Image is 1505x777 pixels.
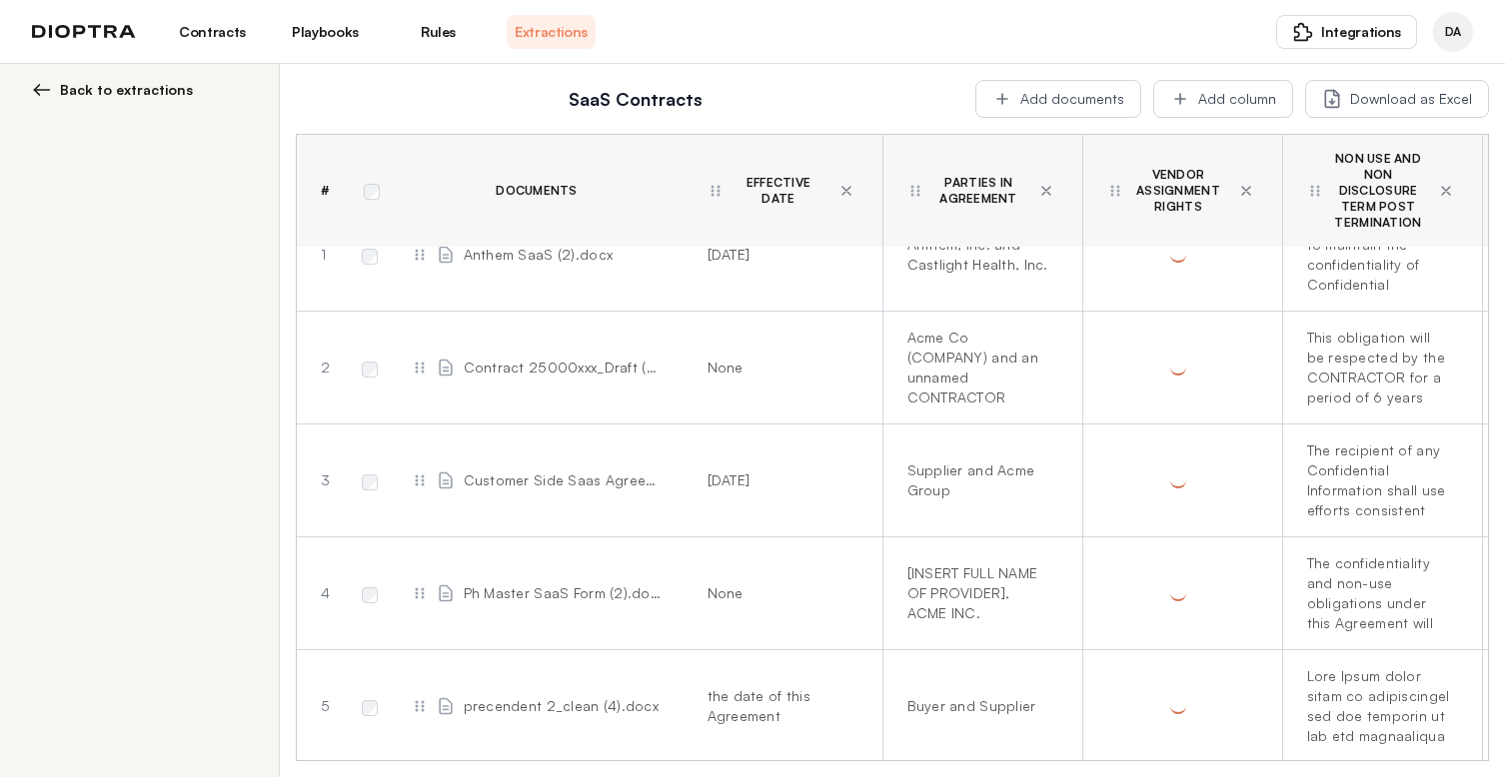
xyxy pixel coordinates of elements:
div: This obligation will be respected by the CONTRACTOR for a period of 6 years starting from the beg... [1307,328,1450,407]
td: 4 [297,537,347,650]
div: [DATE] [708,470,850,490]
button: Delete column [1234,179,1258,203]
a: Contracts [168,15,257,49]
div: The recipient of any Confidential Information shall use efforts consistent with the manner in whi... [1307,440,1450,520]
div: Buyer and Supplier [907,696,1050,716]
span: Back to extractions [60,80,193,100]
div: Acme Co (COMPANY) and an unnamed CONTRACTOR (CONTRACTOR) [907,328,1050,407]
span: Contract 25000xxx_Draft (3).docx [464,358,663,378]
a: Extractions [507,15,596,49]
td: 3 [297,424,347,537]
img: logo [32,25,136,39]
button: Delete column [1434,179,1458,203]
span: Anthem SaaS (2).docx [464,245,614,265]
div: Supplier and Acme Group [907,460,1050,500]
div: None [708,358,850,378]
button: Add documents [975,80,1141,118]
button: Delete column [1034,179,1058,203]
div: Anthem, Inc. and Castlight Health, Inc. [907,235,1050,275]
div: The confidentiality and non-use obligations under this Agreement will continue for a period of fi... [1307,553,1450,633]
button: Download as Excel [1305,80,1489,118]
button: Add column [1153,80,1293,118]
div: the date of this Agreement [708,686,850,726]
span: Parties In Agreement [931,175,1026,207]
th: Documents [387,135,687,248]
button: Integrations [1276,15,1417,49]
h2: SaaS Contracts [308,85,963,113]
img: puzzle [1293,22,1313,42]
img: left arrow [32,80,52,100]
div: Lore Ipsum dolor sitam co adipiscingel sed doe temporin ut lab etd magnaaliqua enim ad mi v quisn... [1307,666,1450,746]
a: Rules [394,15,483,49]
div: Dioptra Agent [1433,12,1473,52]
span: Non Use and Non Disclosure Term Post Termination [1331,151,1426,231]
button: Back to extractions [32,80,255,100]
span: Integrations [1321,22,1401,42]
td: 1 [297,199,347,312]
th: # [297,135,347,248]
div: [DATE] [708,245,850,265]
td: 5 [297,650,347,763]
span: Effective Date [732,175,826,207]
button: Delete column [834,179,858,203]
div: A Party's obligation to maintain the confidentiality of Confidential information shall remain in ... [1307,215,1450,295]
span: precendent 2_clean (4).docx [464,696,660,716]
div: [INSERT FULL NAME OF PROVIDER], ACME INC. [907,563,1050,623]
td: 2 [297,312,347,424]
a: Playbooks [281,15,370,49]
div: None [708,583,850,603]
span: Vendor Assignment Rights [1131,167,1226,215]
span: Ph Master SaaS Form (2).docx [464,583,663,603]
span: Customer Side Saas Agreement.docx [464,470,663,490]
span: DA [1445,24,1461,40]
